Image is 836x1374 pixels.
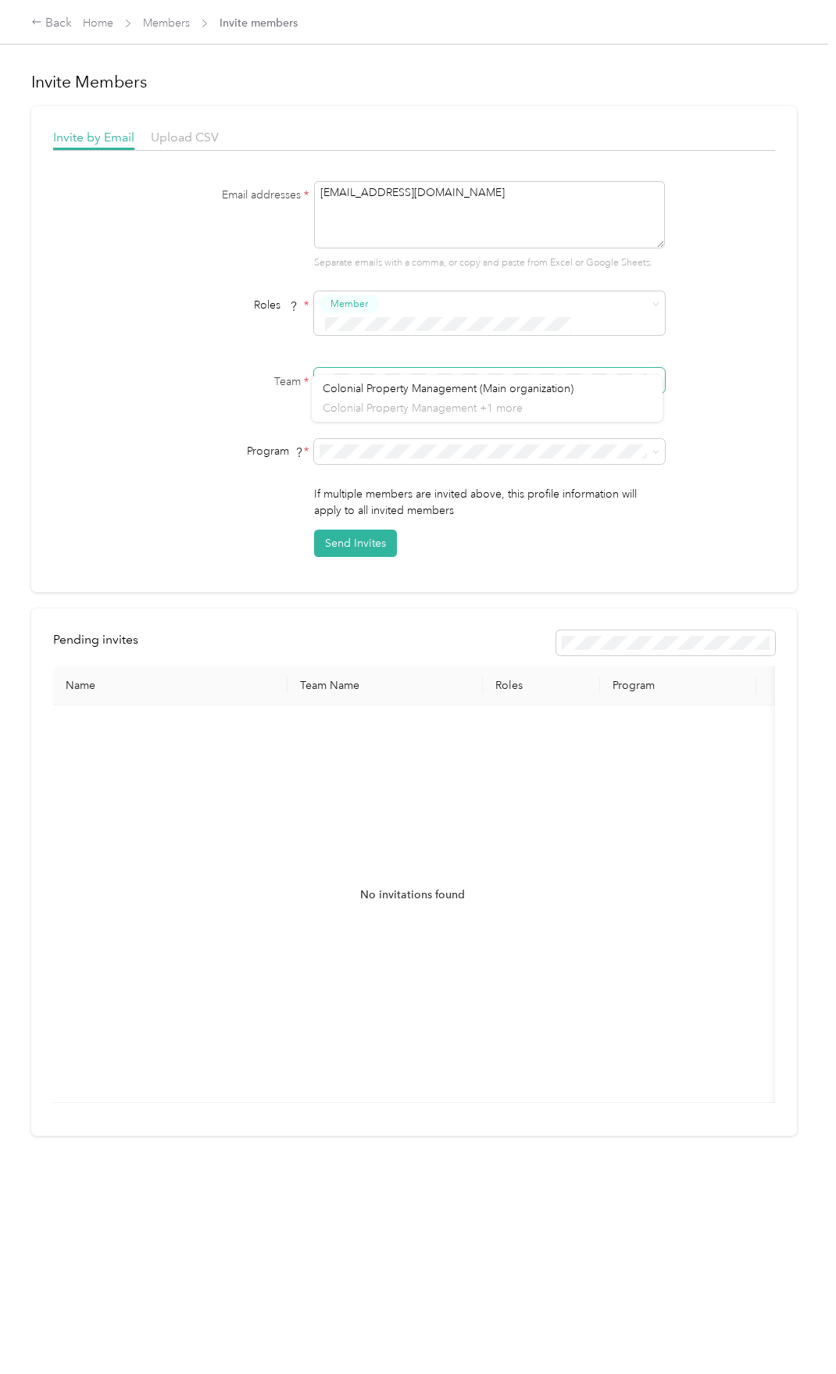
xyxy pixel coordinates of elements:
th: Team Name [288,666,483,705]
div: Program [113,443,309,459]
div: Resend all invitations [556,630,775,655]
button: Send Invites [314,530,397,557]
p: Separate emails with a comma, or copy and paste from Excel or Google Sheets. [314,256,665,270]
span: Pending invites [53,632,138,647]
a: Home [83,16,113,30]
textarea: [EMAIL_ADDRESS][DOMAIN_NAME] [314,181,665,248]
th: Program [600,666,756,705]
h1: Invite Members [31,71,797,93]
div: info-bar [53,630,775,655]
p: Colonial Property Management +1 more [323,400,652,416]
div: left-menu [53,630,149,655]
span: Upload CSV [151,130,219,145]
div: Back [31,14,72,33]
label: Team [113,373,309,390]
span: Roles [248,293,304,317]
a: Members [143,16,190,30]
iframe: Everlance-gr Chat Button Frame [748,1287,836,1374]
th: Roles [483,666,600,705]
span: Invite by Email [53,130,134,145]
button: Member [320,294,379,314]
p: If multiple members are invited above, this profile information will apply to all invited members [314,486,665,519]
label: Email addresses [113,187,309,203]
span: No invitations found [360,887,465,904]
span: Colonial Property Management (Main organization) [323,382,573,395]
span: Member [330,297,368,311]
th: Name [53,666,288,705]
span: Invite members [220,15,298,31]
